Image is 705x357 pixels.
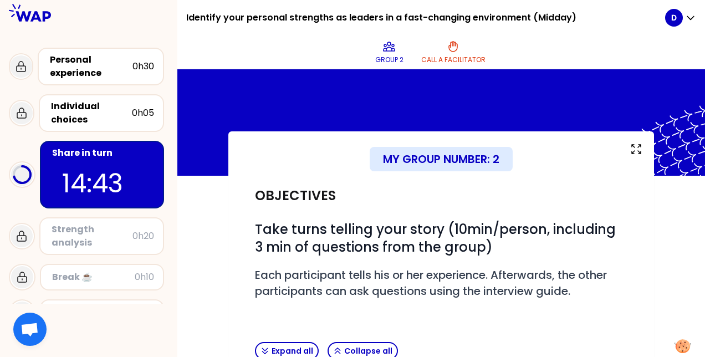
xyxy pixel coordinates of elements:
[52,271,135,284] div: Break ☕️
[665,9,696,27] button: D
[417,35,490,69] button: Call a facilitator
[132,106,154,120] div: 0h05
[52,223,132,249] div: Strength analysis
[255,267,610,299] span: Each participant tells his or her experience. Afterwards, the other participants can ask question...
[371,35,408,69] button: Group 2
[132,60,154,73] div: 0h30
[135,271,154,284] div: 0h10
[132,229,154,243] div: 0h20
[51,100,132,126] div: Individual choices
[50,53,132,80] div: Personal experience
[671,12,677,23] p: D
[52,146,154,160] div: Share in turn
[62,164,142,203] p: 14:43
[13,313,47,346] div: Ouvrir le chat
[375,55,403,64] p: Group 2
[370,147,513,171] div: My group number: 2
[255,187,336,205] h2: Objectives
[421,55,486,64] p: Call a facilitator
[255,220,619,256] span: Take turns telling your story (10min/person, including 3 min of questions from the group)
